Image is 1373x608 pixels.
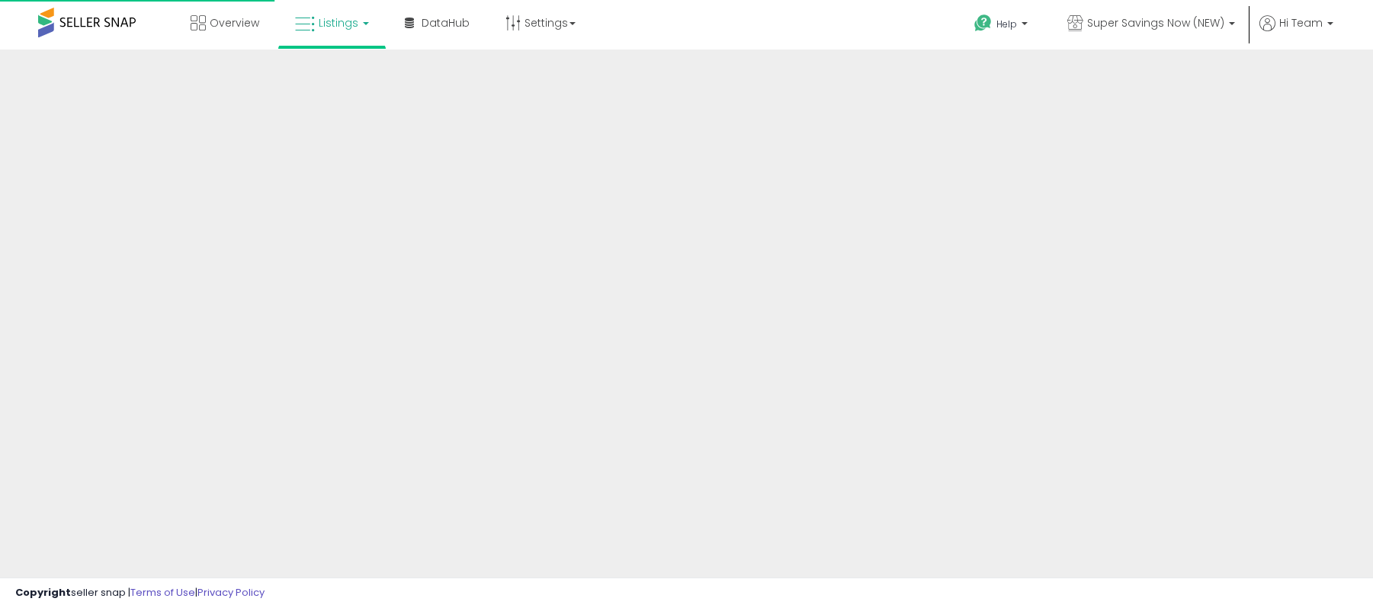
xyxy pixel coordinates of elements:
[1279,15,1323,30] span: Hi Team
[996,18,1017,30] span: Help
[1259,15,1333,50] a: Hi Team
[1087,15,1224,30] span: Super Savings Now (NEW)
[210,15,259,30] span: Overview
[319,15,358,30] span: Listings
[15,586,265,600] div: seller snap | |
[197,585,265,600] a: Privacy Policy
[15,585,71,600] strong: Copyright
[422,15,470,30] span: DataHub
[962,2,1043,50] a: Help
[130,585,195,600] a: Terms of Use
[974,14,993,33] i: Get Help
